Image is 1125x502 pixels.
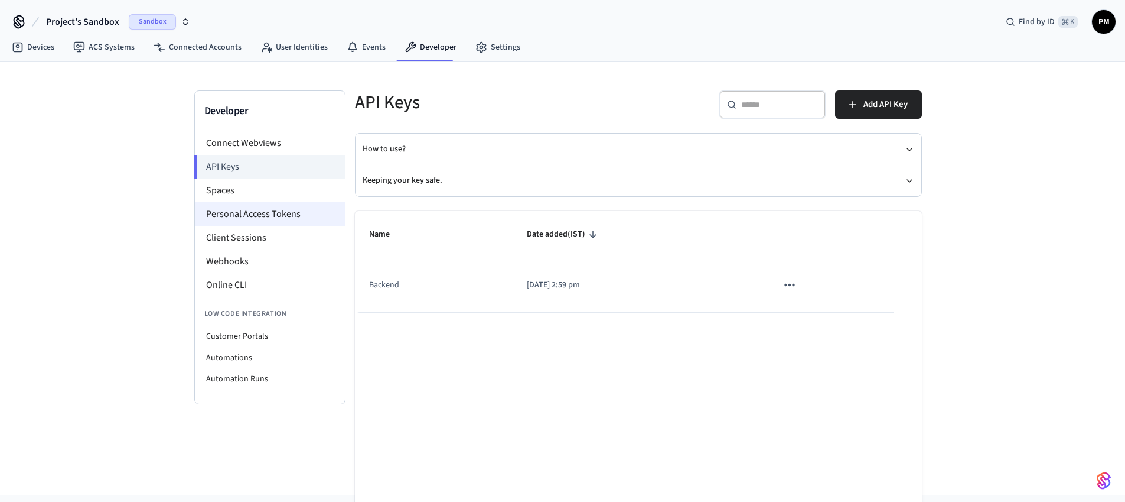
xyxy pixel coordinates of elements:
[195,368,345,390] li: Automation Runs
[996,11,1087,33] div: Find by ID⌘ K
[1093,11,1114,33] span: PM
[195,202,345,226] li: Personal Access Tokens
[204,103,335,119] h3: Developer
[195,226,345,250] li: Client Sessions
[363,165,914,196] button: Keeping your key safe.
[337,37,395,58] a: Events
[195,131,345,155] li: Connect Webviews
[1097,471,1111,490] img: SeamLogoGradient.69752ec5.svg
[195,273,345,297] li: Online CLI
[363,134,914,165] button: How to use?
[195,250,345,273] li: Webhooks
[194,155,345,179] li: API Keys
[355,258,513,312] td: Backend
[835,90,922,119] button: Add API Key
[195,347,345,368] li: Automations
[527,279,749,292] p: [DATE] 2:59 pm
[251,37,337,58] a: User Identities
[2,37,64,58] a: Devices
[355,90,631,115] h5: API Keys
[46,15,119,29] span: Project's Sandbox
[195,326,345,347] li: Customer Portals
[1092,10,1116,34] button: PM
[144,37,251,58] a: Connected Accounts
[863,97,908,112] span: Add API Key
[527,225,601,244] span: Date added(IST)
[1019,16,1055,28] span: Find by ID
[129,14,176,30] span: Sandbox
[355,211,922,313] table: sticky table
[466,37,530,58] a: Settings
[64,37,144,58] a: ACS Systems
[1058,16,1078,28] span: ⌘ K
[369,225,405,244] span: Name
[395,37,466,58] a: Developer
[195,302,345,326] li: Low Code Integration
[195,179,345,202] li: Spaces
